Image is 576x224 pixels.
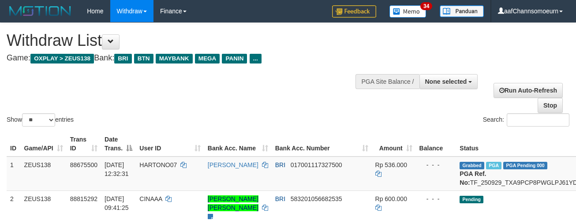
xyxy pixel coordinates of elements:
span: [DATE] 12:32:31 [105,161,129,177]
span: Marked by aaftrukkakada [486,162,501,169]
span: CINAAA [139,195,162,202]
span: MEGA [195,54,220,63]
a: Run Auto-Refresh [494,83,563,98]
img: MOTION_logo.png [7,4,74,18]
label: Show entries [7,113,74,127]
span: Grabbed [460,162,484,169]
span: Rp 536.000 [375,161,407,168]
th: Bank Acc. Name: activate to sort column ascending [204,131,272,157]
span: None selected [425,78,467,85]
span: [DATE] 09:41:25 [105,195,129,211]
img: Button%20Memo.svg [389,5,426,18]
div: - - - [419,161,453,169]
span: BRI [275,161,285,168]
a: Stop [538,98,563,113]
th: User ID: activate to sort column ascending [136,131,204,157]
h4: Game: Bank: [7,54,375,63]
th: Balance [416,131,456,157]
span: BTN [134,54,153,63]
span: BRI [275,195,285,202]
input: Search: [507,113,569,127]
span: Rp 600.000 [375,195,407,202]
a: [PERSON_NAME] [208,161,258,168]
h1: Withdraw List [7,32,375,49]
span: 88675500 [70,161,97,168]
th: ID [7,131,21,157]
span: HARTONO07 [139,161,177,168]
img: Feedback.jpg [332,5,376,18]
td: 1 [7,157,21,191]
div: PGA Site Balance / [355,74,419,89]
span: OXPLAY > ZEUS138 [30,54,94,63]
select: Showentries [22,113,55,127]
a: [PERSON_NAME] [PERSON_NAME] [208,195,258,211]
th: Bank Acc. Number: activate to sort column ascending [272,131,372,157]
span: PGA Pending [503,162,547,169]
img: panduan.png [440,5,484,17]
label: Search: [483,113,569,127]
span: Copy 017001117327500 to clipboard [291,161,342,168]
span: BRI [114,54,131,63]
span: Pending [460,196,483,203]
span: 88815292 [70,195,97,202]
span: Copy 583201056682535 to clipboard [291,195,342,202]
td: ZEUS138 [21,157,67,191]
th: Amount: activate to sort column ascending [372,131,416,157]
th: Trans ID: activate to sort column ascending [67,131,101,157]
button: None selected [419,74,478,89]
b: PGA Ref. No: [460,170,486,186]
th: Date Trans.: activate to sort column descending [101,131,136,157]
div: - - - [419,194,453,203]
th: Game/API: activate to sort column ascending [21,131,67,157]
span: MAYBANK [156,54,193,63]
span: 34 [420,2,432,10]
span: ... [250,54,262,63]
span: PANIN [222,54,247,63]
